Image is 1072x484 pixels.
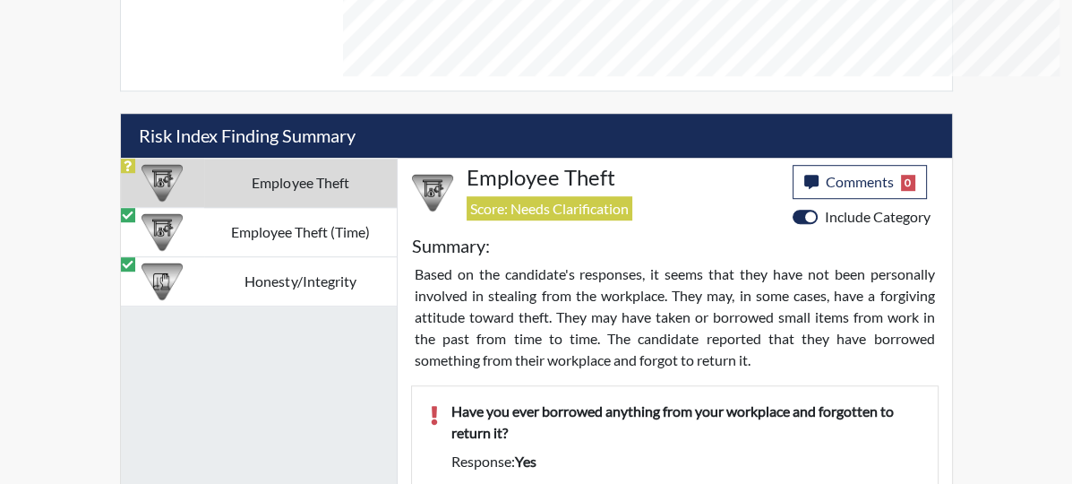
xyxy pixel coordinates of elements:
td: Honesty/Integrity [204,257,397,307]
img: CATEGORY%20ICON-07.58b65e52.png [412,172,453,213]
div: Response: [438,451,933,472]
button: Comments0 [793,165,928,199]
img: CATEGORY%20ICON-11.a5f294f4.png [142,261,183,302]
h5: Summary: [412,235,490,256]
span: Score: Needs Clarification [467,196,632,220]
p: Have you ever borrowed anything from your workplace and forgotten to return it? [451,401,920,444]
td: Employee Theft (Time) [204,208,397,257]
p: Based on the candidate's responses, it seems that they have not been personally involved in steal... [415,264,935,371]
h4: Employee Theft [467,165,779,191]
span: Comments [826,173,894,190]
td: Employee Theft [204,159,397,208]
label: Include Category [825,206,930,228]
span: 0 [901,175,916,191]
h5: Risk Index Finding Summary [121,114,952,158]
span: yes [515,453,536,470]
img: CATEGORY%20ICON-07.58b65e52.png [142,162,183,203]
img: CATEGORY%20ICON-07.58b65e52.png [142,212,183,253]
